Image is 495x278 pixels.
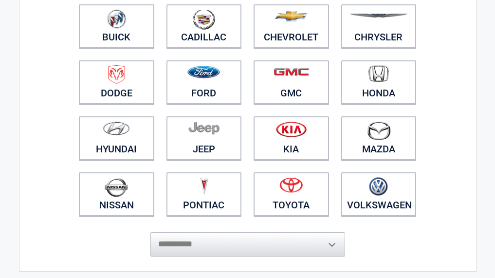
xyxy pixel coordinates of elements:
[166,4,242,48] a: Cadillac
[79,172,154,216] a: Nissan
[79,116,154,160] a: Hyundai
[279,177,303,193] img: toyota
[276,121,307,137] img: kia
[349,14,408,18] img: chrysler
[275,11,308,21] img: chevrolet
[341,172,417,216] a: Volkswagen
[254,116,329,160] a: Kia
[79,60,154,104] a: Dodge
[341,60,417,104] a: Honda
[254,172,329,216] a: Toyota
[254,4,329,48] a: Chevrolet
[367,121,391,140] img: mazda
[369,177,388,196] img: volkswagen
[166,116,242,160] a: Jeep
[199,177,209,196] img: pontiac
[103,121,130,135] img: hyundai
[254,60,329,104] a: GMC
[166,172,242,216] a: Pontiac
[193,9,215,30] img: cadillac
[341,4,417,48] a: Chrysler
[187,66,220,78] img: ford
[79,4,154,48] a: Buick
[108,65,125,84] img: dodge
[368,65,389,82] img: honda
[105,177,128,197] img: nissan
[341,116,417,160] a: Mazda
[107,9,126,29] img: buick
[188,121,220,135] img: jeep
[166,60,242,104] a: Ford
[274,68,309,76] img: gmc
